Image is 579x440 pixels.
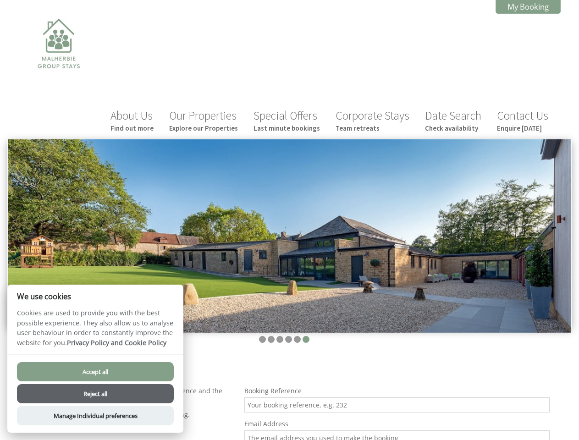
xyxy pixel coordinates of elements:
button: Accept all [17,362,174,381]
label: Booking Reference [244,386,550,395]
a: Privacy Policy and Cookie Policy [67,338,166,347]
small: Check availability [425,124,481,132]
a: Date SearchCheck availability [425,108,481,132]
a: Corporate StaysTeam retreats [336,108,409,132]
h2: We use cookies [7,292,183,301]
p: Cookies are used to provide you with the best possible experience. They also allow us to analyse ... [7,308,183,354]
button: Manage Individual preferences [17,406,174,425]
h1: View Booking [18,360,550,378]
a: Special OffersLast minute bookings [254,108,320,132]
a: About UsFind out more [110,108,154,132]
small: Find out more [110,124,154,132]
label: Email Address [244,419,550,428]
a: Our PropertiesExplore our Properties [169,108,238,132]
small: Enquire [DATE] [497,124,548,132]
img: Malherbie Group Stays [13,13,105,104]
small: Last minute bookings [254,124,320,132]
a: Contact UsEnquire [DATE] [497,108,548,132]
small: Explore our Properties [169,124,238,132]
small: Team retreats [336,124,409,132]
input: Your booking reference, e.g. 232 [244,397,550,412]
button: Reject all [17,384,174,403]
